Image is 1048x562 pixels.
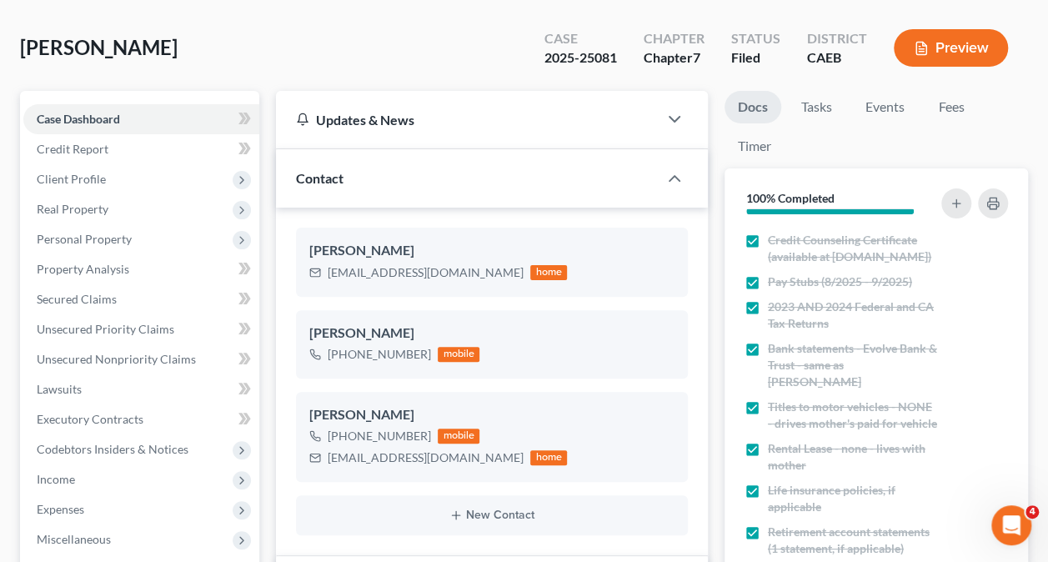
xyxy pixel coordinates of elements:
[530,450,567,465] div: home
[925,91,978,123] a: Fees
[37,142,108,156] span: Credit Report
[807,29,867,48] div: District
[23,254,259,284] a: Property Analysis
[37,262,129,276] span: Property Analysis
[768,482,938,515] span: Life insurance policies, if applicable
[37,442,188,456] span: Codebtors Insiders & Notices
[438,429,479,444] div: mobile
[438,347,479,362] div: mobile
[544,29,617,48] div: Case
[731,48,780,68] div: Filed
[37,202,108,216] span: Real Property
[309,324,674,344] div: [PERSON_NAME]
[725,91,781,123] a: Docs
[37,172,106,186] span: Client Profile
[768,340,938,390] span: Bank statements - Evolve Bank & Trust - same as [PERSON_NAME]
[328,428,431,444] div: [PHONE_NUMBER]
[20,35,178,59] span: [PERSON_NAME]
[23,104,259,134] a: Case Dashboard
[309,405,674,425] div: [PERSON_NAME]
[768,440,938,474] span: Rental Lease - none - lives with mother
[37,292,117,306] span: Secured Claims
[328,346,431,363] div: [PHONE_NUMBER]
[23,344,259,374] a: Unsecured Nonpriority Claims
[37,382,82,396] span: Lawsuits
[768,273,912,290] span: Pay Stubs (8/2025 - 9/2025)
[23,374,259,404] a: Lawsuits
[309,509,674,522] button: New Contact
[788,91,845,123] a: Tasks
[37,232,132,246] span: Personal Property
[991,505,1031,545] iframe: Intercom live chat
[644,29,705,48] div: Chapter
[328,449,524,466] div: [EMAIL_ADDRESS][DOMAIN_NAME]
[725,130,785,163] a: Timer
[544,48,617,68] div: 2025-25081
[768,232,938,265] span: Credit Counseling Certificate (available at [DOMAIN_NAME])
[768,524,938,557] span: Retirement account statements (1 statement, if applicable)
[768,299,938,332] span: 2023 AND 2024 Federal and CA Tax Returns
[296,111,638,128] div: Updates & News
[23,284,259,314] a: Secured Claims
[731,29,780,48] div: Status
[328,264,524,281] div: [EMAIL_ADDRESS][DOMAIN_NAME]
[37,532,111,546] span: Miscellaneous
[296,170,343,186] span: Contact
[693,49,700,65] span: 7
[23,314,259,344] a: Unsecured Priority Claims
[807,48,867,68] div: CAEB
[37,502,84,516] span: Expenses
[530,265,567,280] div: home
[644,48,705,68] div: Chapter
[746,191,835,205] strong: 100% Completed
[37,322,174,336] span: Unsecured Priority Claims
[1025,505,1039,519] span: 4
[37,412,143,426] span: Executory Contracts
[37,472,75,486] span: Income
[768,399,938,432] span: Titles to motor vehicles - NONE - drives mother's paid for vehicle
[894,29,1008,67] button: Preview
[23,134,259,164] a: Credit Report
[852,91,918,123] a: Events
[37,112,120,126] span: Case Dashboard
[37,352,196,366] span: Unsecured Nonpriority Claims
[309,241,674,261] div: [PERSON_NAME]
[23,404,259,434] a: Executory Contracts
